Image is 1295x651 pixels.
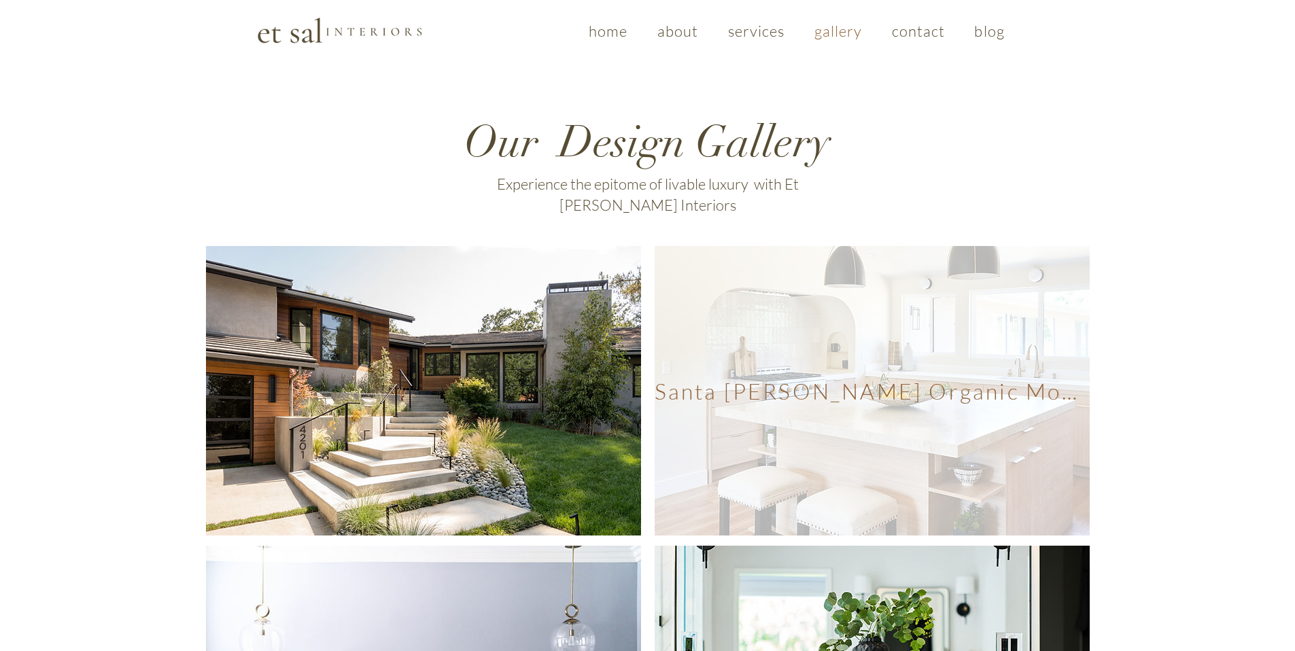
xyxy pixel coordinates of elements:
[655,246,1090,535] a: Santa Rosa Organic Modern
[657,22,699,40] span: about
[892,22,946,40] span: contact
[963,15,1017,47] a: blog
[655,378,1087,404] span: Santa [PERSON_NAME] Organic Modern
[464,116,831,169] span: Our Design Gallery
[576,15,640,47] a: home
[880,15,957,47] a: contact
[577,15,1017,47] nav: Site
[342,383,502,400] span: [GEOGRAPHIC_DATA]
[256,16,423,44] img: Et Sal Logo
[802,15,874,47] a: gallery
[728,22,785,40] span: services
[814,22,863,40] span: gallery
[589,22,627,40] span: home
[716,15,797,47] a: services
[974,22,1004,40] span: blog
[645,15,710,47] a: about
[497,175,799,214] span: Experience the epitome of livable luxury with Et [PERSON_NAME] Interiors
[206,246,641,535] a: Westlake Village Modern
